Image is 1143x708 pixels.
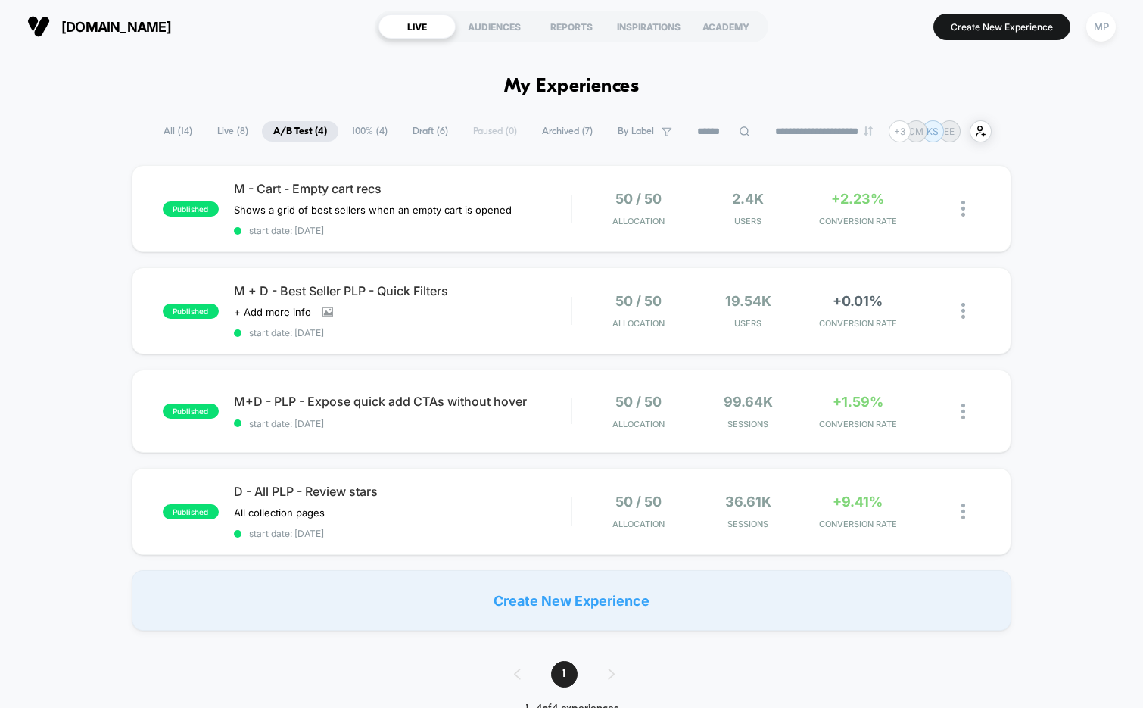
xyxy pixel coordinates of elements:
span: M + D - Best Seller PLP - Quick Filters [234,283,571,298]
span: 50 / 50 [615,494,662,510]
img: close [961,504,965,519]
span: start date: [DATE] [234,225,571,236]
img: close [961,404,965,419]
span: 2.4k [732,191,764,207]
span: 100% ( 4 ) [341,121,399,142]
span: M - Cart - Empty cart recs [234,181,571,196]
span: M+D - PLP - Expose quick add CTAs without hover [234,394,571,409]
img: close [961,201,965,217]
span: Live ( 8 ) [206,121,260,142]
div: LIVE [378,14,456,39]
p: EE [944,126,955,137]
span: start date: [DATE] [234,418,571,429]
span: +2.23% [831,191,884,207]
span: D - All PLP - Review stars [234,484,571,499]
span: 50 / 50 [615,394,662,410]
img: end [864,126,873,136]
span: Users [697,216,799,226]
span: CONVERSION RATE [807,318,909,329]
span: 36.61k [725,494,771,510]
span: start date: [DATE] [234,327,571,338]
img: close [961,303,965,319]
span: published [163,404,219,419]
div: + 3 [889,120,911,142]
span: published [163,201,219,217]
span: 99.64k [724,394,773,410]
span: Sessions [697,519,799,529]
span: Users [697,318,799,329]
span: start date: [DATE] [234,528,571,539]
span: Shows a grid of best sellers when an empty cart is opened [234,204,512,216]
span: 50 / 50 [615,191,662,207]
div: INSPIRATIONS [610,14,687,39]
span: Allocation [612,519,665,529]
span: 19.54k [725,293,771,309]
span: 1 [551,661,578,688]
span: A/B Test ( 4 ) [262,121,338,142]
span: [DOMAIN_NAME] [61,19,171,35]
p: CM [908,126,923,137]
span: + Add more info [234,306,311,318]
span: CONVERSION RATE [807,216,909,226]
span: +9.41% [833,494,883,510]
span: Allocation [612,216,665,226]
div: MP [1086,12,1116,42]
span: All collection pages [234,507,325,519]
div: Create New Experience [132,570,1012,631]
button: Create New Experience [933,14,1070,40]
span: published [163,304,219,319]
p: KS [927,126,939,137]
span: Allocation [612,419,665,429]
span: +1.59% [833,394,883,410]
div: AUDIENCES [456,14,533,39]
div: ACADEMY [687,14,765,39]
h1: My Experiences [504,76,640,98]
span: Allocation [612,318,665,329]
img: Visually logo [27,15,50,38]
span: published [163,504,219,519]
button: [DOMAIN_NAME] [23,14,176,39]
span: CONVERSION RATE [807,519,909,529]
span: +0.01% [833,293,883,309]
div: REPORTS [533,14,610,39]
span: By Label [618,126,654,137]
span: 50 / 50 [615,293,662,309]
button: MP [1082,11,1120,42]
span: Draft ( 6 ) [401,121,459,142]
span: All ( 14 ) [152,121,204,142]
span: CONVERSION RATE [807,419,909,429]
span: Sessions [697,419,799,429]
span: Archived ( 7 ) [531,121,604,142]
